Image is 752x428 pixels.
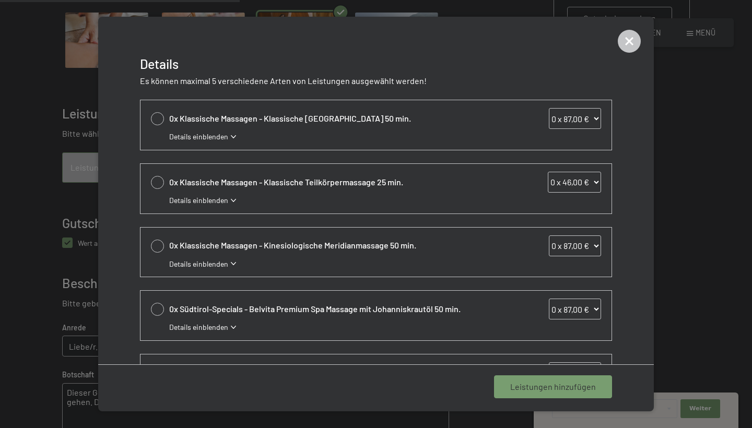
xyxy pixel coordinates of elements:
span: 0x Klassische Massagen - Kinesiologische Meridianmassage 50 min. [169,240,493,251]
span: Details einblenden [169,259,228,269]
span: Details [140,56,179,72]
span: Details einblenden [169,322,228,332]
span: Details einblenden [169,195,228,206]
span: Details einblenden [169,132,228,142]
span: 0x Klassische Massagen - Klassische [GEOGRAPHIC_DATA] 50 min. [169,113,493,124]
span: 0x Klassische Massagen - Klassische Teilkörpermassage 25 min. [169,176,493,188]
p: Es können maximal 5 verschiedene Arten von Leistungen ausgewählt werden! [140,75,612,87]
span: Leistungen hinzufügen [510,381,596,393]
span: 0x Südtirol-Specials - Belvita Premium Spa Massage mit Johanniskrautöl 50 min. [169,303,493,315]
